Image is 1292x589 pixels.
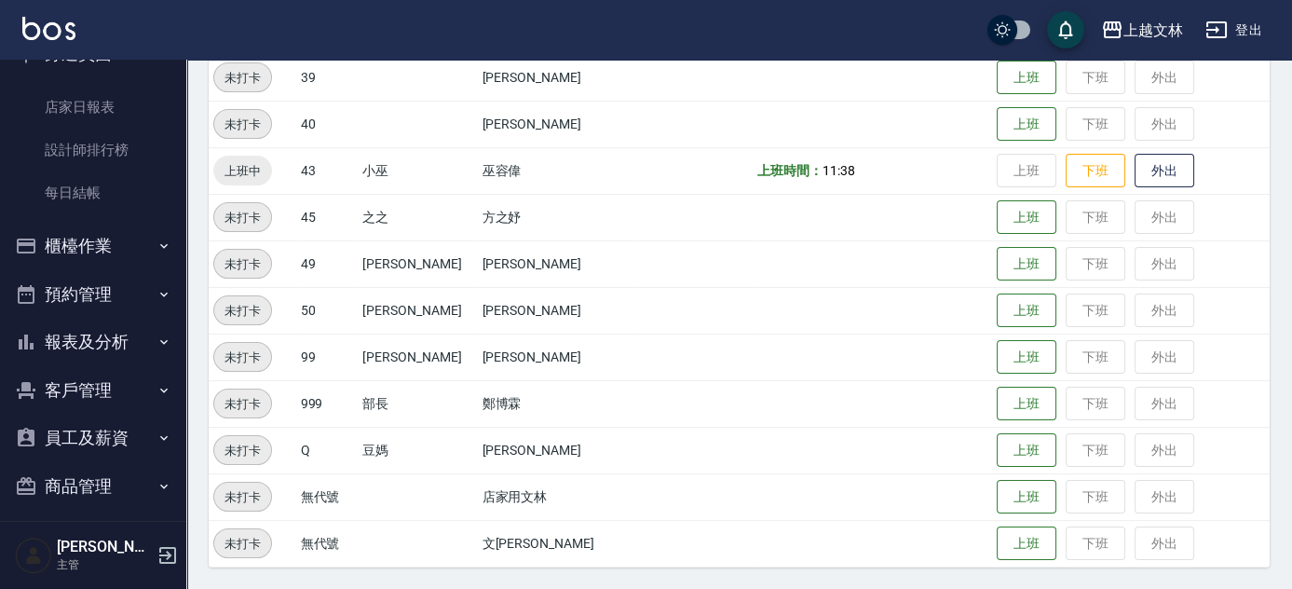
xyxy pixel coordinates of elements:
[7,171,179,214] a: 每日結帳
[296,194,359,240] td: 45
[296,54,359,101] td: 39
[57,538,152,556] h5: [PERSON_NAME]
[7,462,179,511] button: 商品管理
[997,247,1056,281] button: 上班
[997,480,1056,514] button: 上班
[7,414,179,462] button: 員工及薪資
[214,208,271,227] span: 未打卡
[358,287,477,334] td: [PERSON_NAME]
[358,427,477,473] td: 豆媽
[478,240,633,287] td: [PERSON_NAME]
[997,433,1056,468] button: 上班
[296,101,359,147] td: 40
[7,86,179,129] a: 店家日報表
[214,68,271,88] span: 未打卡
[1135,154,1194,188] button: 外出
[214,301,271,321] span: 未打卡
[213,161,272,181] span: 上班中
[358,334,477,380] td: [PERSON_NAME]
[296,287,359,334] td: 50
[478,427,633,473] td: [PERSON_NAME]
[1047,11,1084,48] button: save
[296,380,359,427] td: 999
[214,487,271,507] span: 未打卡
[478,101,633,147] td: [PERSON_NAME]
[478,194,633,240] td: 方之妤
[1123,19,1183,42] div: 上越文林
[7,222,179,270] button: 櫃檯作業
[997,387,1056,421] button: 上班
[1198,13,1270,48] button: 登出
[997,527,1056,561] button: 上班
[358,240,477,287] td: [PERSON_NAME]
[478,520,633,567] td: 文[PERSON_NAME]
[478,380,633,427] td: 鄭博霖
[214,348,271,367] span: 未打卡
[296,240,359,287] td: 49
[15,537,52,574] img: Person
[7,366,179,415] button: 客戶管理
[1066,154,1125,188] button: 下班
[358,380,477,427] td: 部長
[7,318,179,366] button: 報表及分析
[478,54,633,101] td: [PERSON_NAME]
[57,556,152,573] p: 主管
[296,334,359,380] td: 99
[296,520,359,567] td: 無代號
[358,194,477,240] td: 之之
[214,115,271,134] span: 未打卡
[214,254,271,274] span: 未打卡
[214,394,271,414] span: 未打卡
[22,17,75,40] img: Logo
[296,427,359,473] td: Q
[7,129,179,171] a: 設計師排行榜
[478,287,633,334] td: [PERSON_NAME]
[997,200,1056,235] button: 上班
[997,61,1056,95] button: 上班
[296,473,359,520] td: 無代號
[296,147,359,194] td: 43
[478,147,633,194] td: 巫容偉
[214,441,271,460] span: 未打卡
[823,163,855,178] span: 11:38
[358,147,477,194] td: 小巫
[7,270,179,319] button: 預約管理
[1094,11,1190,49] button: 上越文林
[478,473,633,520] td: 店家用文林
[997,294,1056,328] button: 上班
[214,534,271,554] span: 未打卡
[997,340,1056,375] button: 上班
[997,107,1056,142] button: 上班
[7,510,179,558] button: 資料設定
[757,163,823,178] b: 上班時間：
[478,334,633,380] td: [PERSON_NAME]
